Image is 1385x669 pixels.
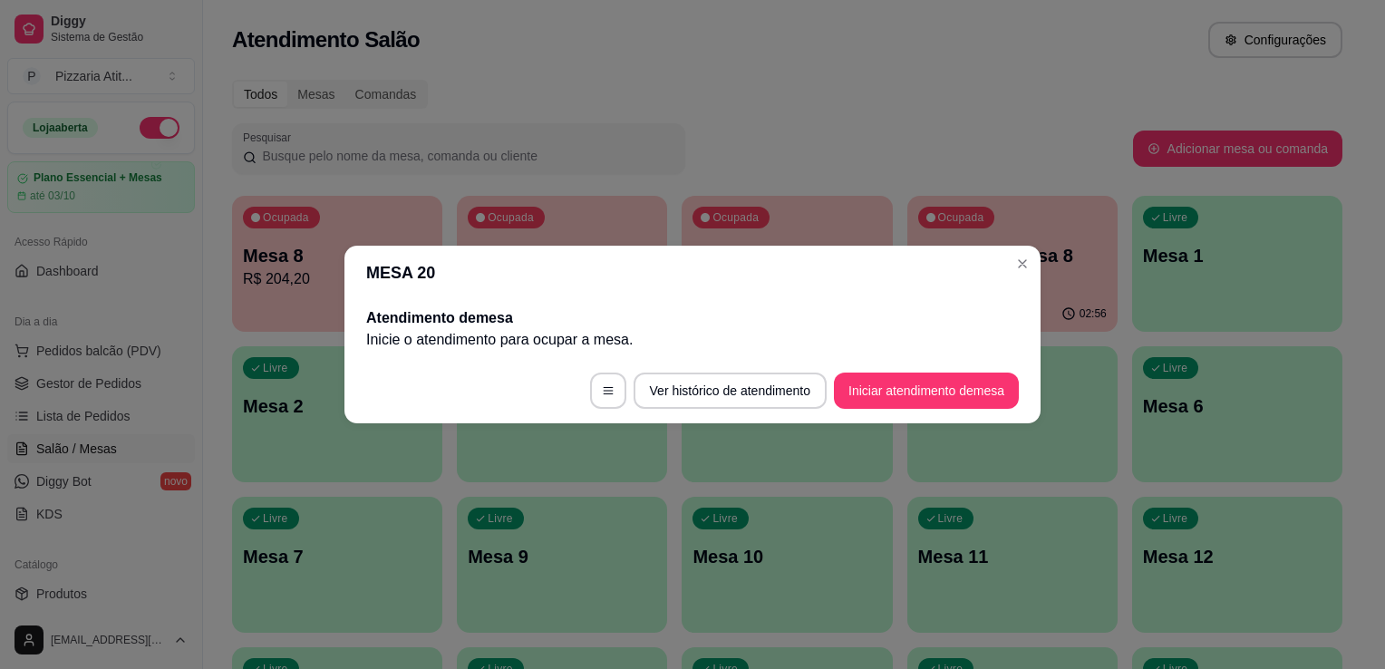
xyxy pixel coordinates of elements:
[1008,249,1037,278] button: Close
[634,373,827,409] button: Ver histórico de atendimento
[366,307,1019,329] h2: Atendimento de mesa
[834,373,1019,409] button: Iniciar atendimento demesa
[344,246,1041,300] header: MESA 20
[366,329,1019,351] p: Inicie o atendimento para ocupar a mesa .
